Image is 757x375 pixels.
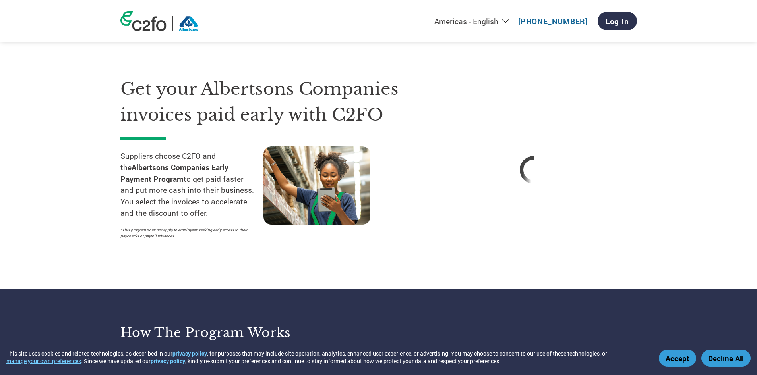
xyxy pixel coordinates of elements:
[172,350,207,357] a: privacy policy
[598,12,637,30] a: Log In
[120,227,256,239] p: *This program does not apply to employees seeking early access to their paychecks or payroll adva...
[263,146,370,225] img: supply chain worker
[659,350,696,367] button: Accept
[120,11,167,31] img: c2fo logo
[120,325,369,340] h3: How the program works
[701,350,751,367] button: Decline All
[151,357,185,365] a: privacy policy
[179,16,199,31] img: Albertsons Companies
[6,350,647,365] div: This site uses cookies and related technologies, as described in our , for purposes that may incl...
[6,357,81,365] button: manage your own preferences
[120,162,228,184] strong: Albertsons Companies Early Payment Program
[120,150,263,219] p: Suppliers choose C2FO and the to get paid faster and put more cash into their business. You selec...
[120,76,407,127] h1: Get your Albertsons Companies invoices paid early with C2FO
[518,16,588,26] a: [PHONE_NUMBER]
